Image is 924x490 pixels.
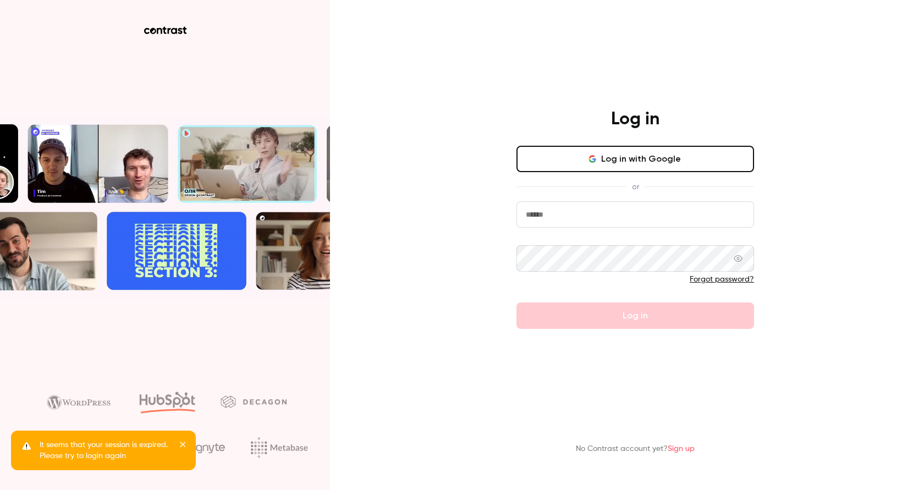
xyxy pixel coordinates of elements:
h4: Log in [611,108,659,130]
a: Forgot password? [690,276,754,283]
p: It seems that your session is expired. Please try to login again [40,439,172,461]
img: decagon [221,395,287,408]
p: No Contrast account yet? [576,443,695,455]
button: Log in with Google [516,146,754,172]
a: Sign up [668,445,695,453]
button: close [179,439,187,453]
span: or [626,181,645,192]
